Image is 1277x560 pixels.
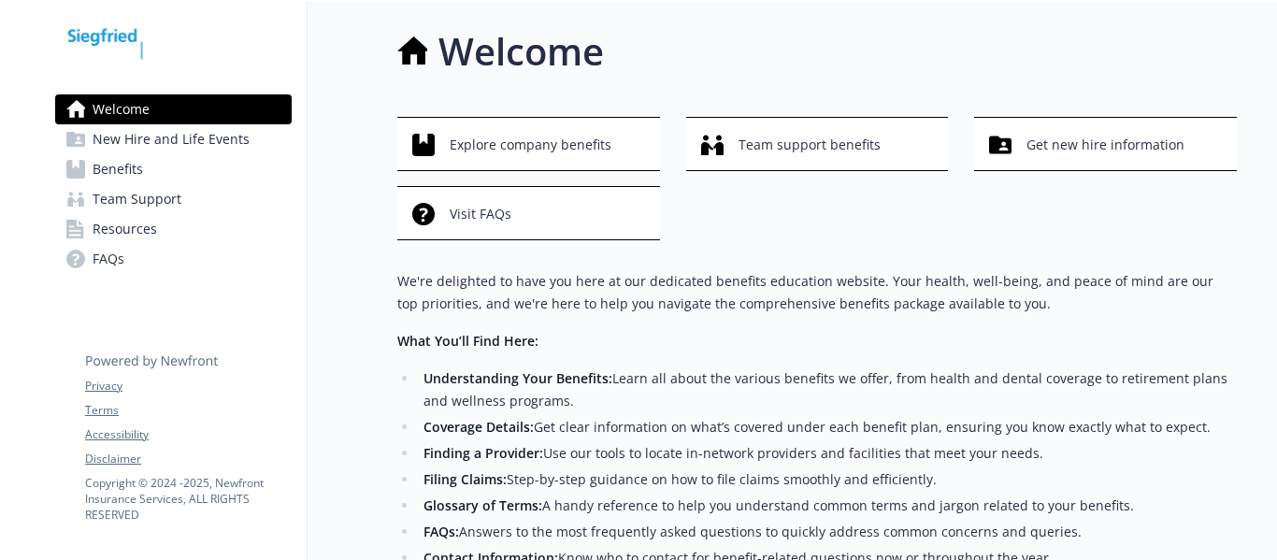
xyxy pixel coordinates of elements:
span: Welcome [93,94,150,124]
a: Benefits [55,154,292,184]
li: Step-by-step guidance on how to file claims smoothly and efficiently. [418,468,1237,491]
span: New Hire and Life Events [93,124,250,154]
strong: Finding a Provider: [423,444,543,462]
strong: Understanding Your Benefits: [423,369,612,387]
a: Disclaimer [85,451,291,467]
p: Copyright © 2024 - 2025 , Newfront Insurance Services, ALL RIGHTS RESERVED [85,475,291,523]
span: Explore company benefits [450,127,611,163]
button: Team support benefits [686,117,949,171]
a: Privacy [85,378,291,395]
strong: What You’ll Find Here: [397,332,538,350]
a: Team Support [55,184,292,214]
span: FAQs [93,244,124,274]
a: Resources [55,214,292,244]
button: Explore company benefits [397,117,660,171]
strong: Glossary of Terms: [423,496,542,514]
span: Team support benefits [739,127,881,163]
h1: Welcome [438,23,604,79]
strong: Coverage Details: [423,418,534,436]
p: We're delighted to have you here at our dedicated benefits education website. Your health, well-b... [397,270,1237,315]
strong: FAQs: [423,523,459,540]
span: Visit FAQs [450,196,511,232]
span: Get new hire information [1026,127,1184,163]
a: Welcome [55,94,292,124]
li: Answers to the most frequently asked questions to quickly address common concerns and queries. [418,521,1237,543]
li: Learn all about the various benefits we offer, from health and dental coverage to retirement plan... [418,367,1237,412]
li: Use our tools to locate in-network providers and facilities that meet your needs. [418,442,1237,465]
button: Get new hire information [974,117,1237,171]
a: Terms [85,402,291,419]
span: Benefits [93,154,143,184]
a: New Hire and Life Events [55,124,292,154]
li: Get clear information on what’s covered under each benefit plan, ensuring you know exactly what t... [418,416,1237,438]
a: Accessibility [85,426,291,443]
span: Team Support [93,184,181,214]
button: Visit FAQs [397,186,660,240]
strong: Filing Claims: [423,470,507,488]
span: Resources [93,214,157,244]
li: A handy reference to help you understand common terms and jargon related to your benefits. [418,495,1237,517]
a: FAQs [55,244,292,274]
